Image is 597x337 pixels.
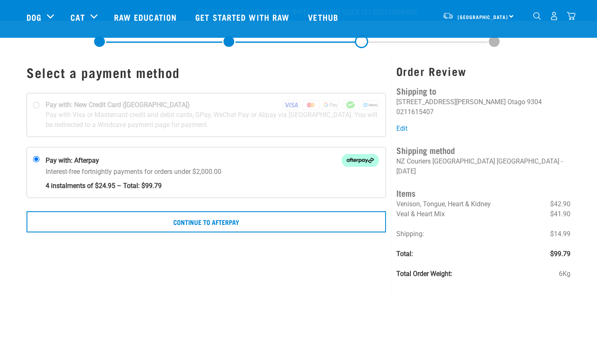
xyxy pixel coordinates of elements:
a: Dog [27,11,41,23]
a: Raw Education [106,0,187,34]
img: home-icon-1@2x.png [533,12,541,20]
img: user.png [550,12,558,20]
a: Edit [396,125,408,132]
strong: Total Order Weight: [396,270,452,278]
a: Vethub [300,0,349,34]
h4: Items [396,186,570,199]
span: Shipping: [396,230,424,238]
span: Veal & Heart Mix [396,210,445,218]
li: [STREET_ADDRESS][PERSON_NAME] [396,98,506,106]
span: 6Kg [559,269,570,279]
a: Cat [70,11,85,23]
strong: Total: [396,250,413,258]
li: Otago 9304 [507,98,542,106]
a: Get started with Raw [187,0,300,34]
strong: 4 instalments of $24.95 – Total: $99.79 [46,177,379,191]
button: Continue to Afterpay [27,211,386,232]
img: Afterpay [342,154,379,167]
span: $41.90 [550,209,570,219]
h1: Select a payment method [27,65,386,80]
h4: Shipping method [396,144,570,156]
span: Venison, Tongue, Heart & Kidney [396,200,491,208]
span: $14.99 [550,229,570,239]
h3: Order Review [396,65,570,78]
strong: Pay with: Afterpay [46,156,99,166]
img: home-icon@2x.png [567,12,575,20]
span: $42.90 [550,199,570,209]
span: $99.79 [550,249,570,259]
p: NZ Couriers [GEOGRAPHIC_DATA] [GEOGRAPHIC_DATA] - [DATE] [396,156,570,176]
span: [GEOGRAPHIC_DATA] [458,15,508,18]
input: Pay with: Afterpay Afterpay Interest-free fortnightly payments for orders under $2,000.00 4 insta... [33,156,40,163]
img: van-moving.png [442,12,454,20]
p: Interest-free fortnightly payments for orders under $2,000.00 [46,167,379,191]
li: 0211615407 [396,108,434,116]
h4: Shipping to [396,84,570,97]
